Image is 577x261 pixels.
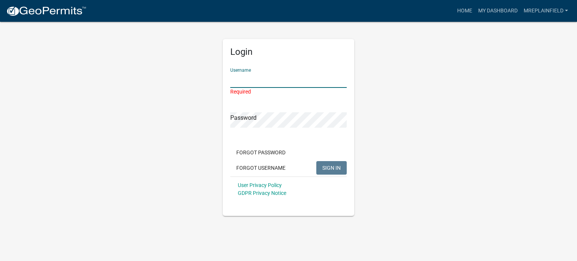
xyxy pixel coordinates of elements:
[316,161,347,175] button: SIGN IN
[521,4,571,18] a: MREPlainfield
[475,4,521,18] a: My Dashboard
[454,4,475,18] a: Home
[230,146,292,159] button: Forgot Password
[238,190,286,196] a: GDPR Privacy Notice
[230,47,347,57] h5: Login
[230,161,292,175] button: Forgot Username
[230,88,347,96] div: Required
[238,182,282,188] a: User Privacy Policy
[322,164,341,170] span: SIGN IN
